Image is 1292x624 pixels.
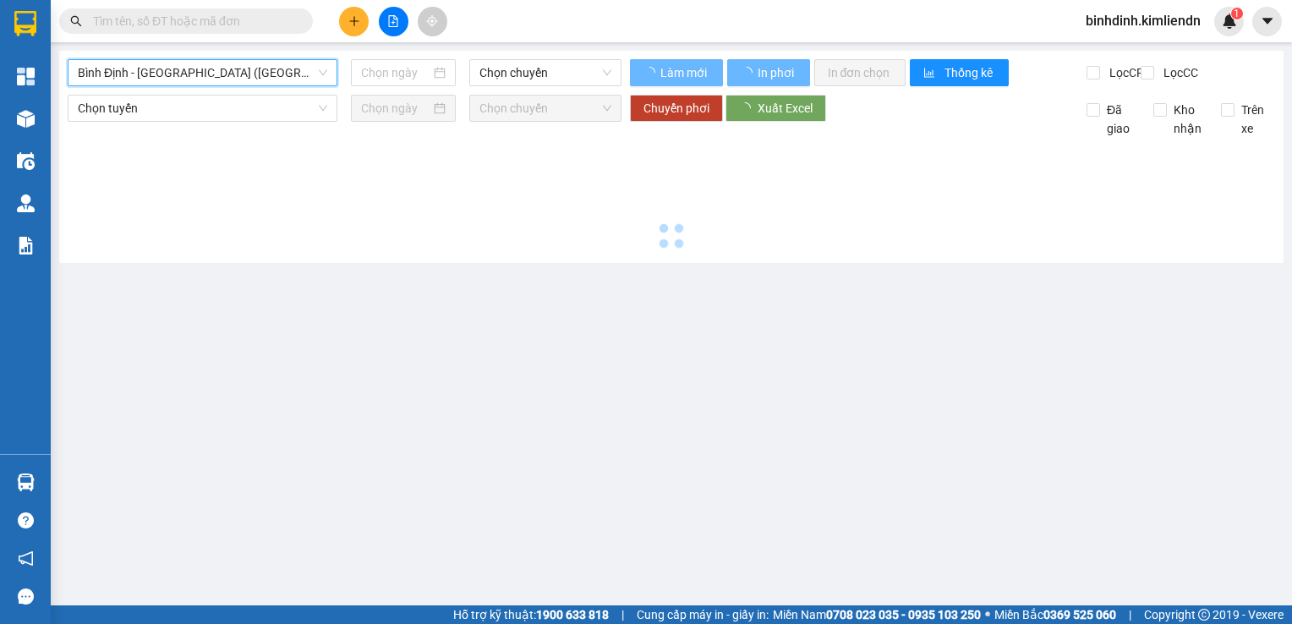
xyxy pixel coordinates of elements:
[994,605,1116,624] span: Miền Bắc
[727,59,810,86] button: In phơi
[93,12,293,30] input: Tìm tên, số ĐT hoặc mã đơn
[1231,8,1243,19] sup: 1
[985,611,990,618] span: ⚪️
[17,194,35,212] img: warehouse-icon
[18,512,34,528] span: question-circle
[426,15,438,27] span: aim
[773,605,981,624] span: Miền Nam
[14,11,36,36] img: logo-vxr
[17,473,35,491] img: warehouse-icon
[479,60,611,85] span: Chọn chuyến
[17,68,35,85] img: dashboard-icon
[630,95,723,122] button: Chuyển phơi
[910,59,1009,86] button: bar-chartThống kê
[621,605,624,624] span: |
[1198,609,1210,621] span: copyright
[78,60,327,85] span: Bình Định - Đà Nẵng (Hàng)
[1167,101,1208,138] span: Kho nhận
[1043,608,1116,621] strong: 0369 525 060
[18,550,34,567] span: notification
[17,152,35,170] img: warehouse-icon
[923,67,938,80] span: bar-chart
[1103,63,1147,82] span: Lọc CR
[361,99,430,118] input: Chọn ngày
[1129,605,1131,624] span: |
[826,608,981,621] strong: 0708 023 035 - 0935 103 250
[361,63,430,82] input: Chọn ngày
[17,237,35,255] img: solution-icon
[1234,8,1240,19] span: 1
[536,608,609,621] strong: 1900 633 818
[1235,101,1275,138] span: Trên xe
[1157,63,1201,82] span: Lọc CC
[387,15,399,27] span: file-add
[1252,7,1282,36] button: caret-down
[1100,101,1141,138] span: Đã giao
[630,59,723,86] button: Làm mới
[348,15,360,27] span: plus
[1222,14,1237,29] img: icon-new-feature
[944,63,995,82] span: Thống kê
[479,96,611,121] span: Chọn chuyến
[70,15,82,27] span: search
[78,96,327,121] span: Chọn tuyến
[17,110,35,128] img: warehouse-icon
[758,63,797,82] span: In phơi
[643,67,658,79] span: loading
[1072,10,1214,31] span: binhdinh.kimliendn
[18,588,34,605] span: message
[814,59,906,86] button: In đơn chọn
[339,7,369,36] button: plus
[741,67,755,79] span: loading
[725,95,826,122] button: Xuất Excel
[379,7,408,36] button: file-add
[453,605,609,624] span: Hỗ trợ kỹ thuật:
[660,63,709,82] span: Làm mới
[637,605,769,624] span: Cung cấp máy in - giấy in:
[1260,14,1275,29] span: caret-down
[418,7,447,36] button: aim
